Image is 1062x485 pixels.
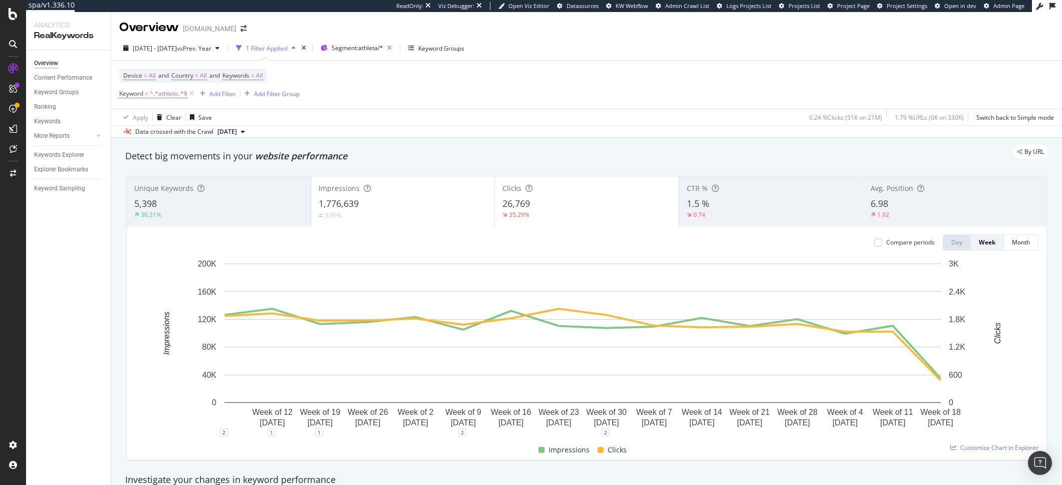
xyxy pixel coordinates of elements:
div: Ranking [34,102,56,112]
text: [DATE] [308,418,333,427]
button: Segment:athleta/* [317,40,396,56]
div: Overview [119,19,179,36]
div: Keywords Explorer [34,150,84,160]
div: 1 Filter Applied [246,44,288,53]
span: All [256,69,263,83]
text: Week of 2 [398,408,434,416]
div: Apply [133,113,148,122]
span: Unique Keywords [134,183,193,193]
text: Week of 26 [348,408,388,416]
text: Week of 14 [682,408,722,416]
div: Keyword Groups [34,87,79,98]
div: RealKeywords [34,30,103,42]
span: Country [171,71,193,80]
a: Admin Page [984,2,1024,10]
div: 1.92 [877,210,889,219]
span: Projects List [788,2,820,10]
span: ^.*athletic.*$ [150,87,187,101]
div: ReadOnly: [396,2,423,10]
text: [DATE] [355,418,380,427]
text: 0 [212,398,216,407]
div: Switch back to Simple mode [976,113,1054,122]
text: Week of 21 [729,408,770,416]
text: Week of 16 [491,408,532,416]
button: [DATE] [213,126,249,138]
span: Logs Projects List [726,2,771,10]
button: Month [1004,234,1038,251]
text: 1.2K [949,343,965,351]
text: Clicks [993,323,1002,344]
span: KW Webflow [616,2,648,10]
text: Week of 12 [252,408,293,416]
a: KW Webflow [606,2,648,10]
span: Open in dev [944,2,976,10]
div: A chart. [135,259,1030,432]
div: 0.24 % Clicks ( 51K on 21M ) [809,113,882,122]
span: 1,776,639 [319,197,359,209]
text: [DATE] [260,418,285,427]
span: Keywords [222,71,249,80]
img: Equal [319,214,323,217]
button: Add Filter Group [240,88,300,100]
text: [DATE] [737,418,762,427]
span: Admin Page [993,2,1024,10]
text: 200K [198,260,217,268]
span: Project Settings [887,2,927,10]
text: [DATE] [785,418,810,427]
div: legacy label [1013,145,1048,159]
button: Clear [153,109,181,125]
a: Datasources [557,2,599,10]
text: Week of 30 [586,408,627,416]
text: Week of 19 [300,408,341,416]
span: Device [123,71,142,80]
div: More Reports [34,131,70,141]
button: Switch back to Simple mode [972,109,1054,125]
a: Customize Chart in Explorer [950,443,1038,452]
span: All [149,69,156,83]
text: [DATE] [642,418,667,427]
span: All [200,69,207,83]
text: 160K [198,287,217,296]
button: Apply [119,109,148,125]
div: 2 [602,428,610,436]
div: Overview [34,58,58,69]
div: Day [951,238,962,247]
text: [DATE] [880,418,905,427]
a: Keyword Sampling [34,183,104,194]
span: Admin Crawl List [665,2,709,10]
text: [DATE] [498,418,523,427]
text: 40K [202,371,217,379]
text: Week of 18 [920,408,961,416]
button: Save [186,109,212,125]
div: 2 [458,428,466,436]
text: Week of 7 [636,408,672,416]
button: Add Filter [196,88,236,100]
text: 80K [202,343,217,351]
div: 2 [220,428,228,436]
text: [DATE] [546,418,571,427]
text: [DATE] [928,418,953,427]
a: Project Page [828,2,870,10]
a: Projects List [779,2,820,10]
div: 1 [268,428,276,436]
span: 1.5 % [687,197,709,209]
a: Open Viz Editor [498,2,550,10]
text: 3K [949,260,959,268]
text: 600 [949,371,962,379]
button: [DATE] - [DATE]vsPrev. Year [119,40,223,56]
text: [DATE] [594,418,619,427]
text: Week of 11 [873,408,913,416]
div: arrow-right-arrow-left [240,25,246,32]
button: 1 Filter Applied [232,40,300,56]
text: 1.8K [949,315,965,324]
div: Open Intercom Messenger [1028,451,1052,475]
div: Keyword Groups [418,44,464,53]
span: By URL [1024,149,1044,155]
span: Datasources [567,2,599,10]
div: Keyword Sampling [34,183,85,194]
a: Open in dev [935,2,976,10]
a: Keyword Groups [34,87,104,98]
div: Explorer Bookmarks [34,164,88,175]
div: Content Performance [34,73,92,83]
text: Impressions [162,312,171,355]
